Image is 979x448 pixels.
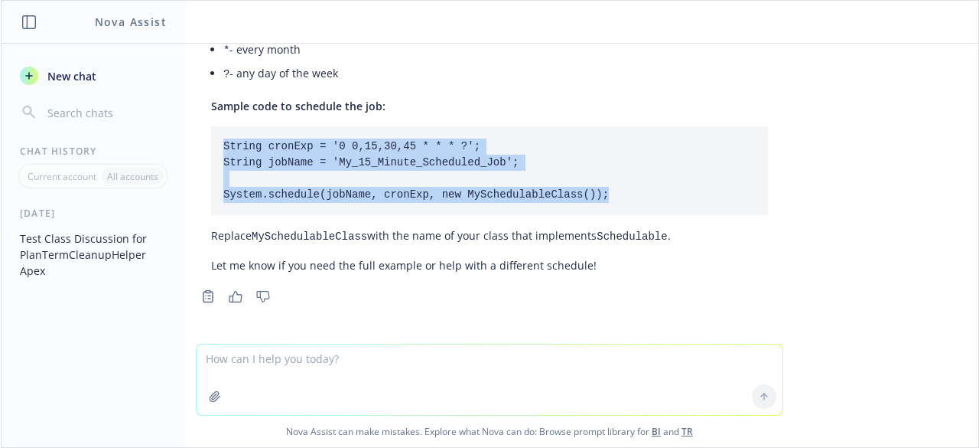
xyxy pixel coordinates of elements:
button: New chat [14,62,172,90]
span: Nova Assist can make mistakes. Explore what Nova can do: Browse prompt library for and [7,416,972,447]
div: [DATE] [2,207,184,220]
p: Current account [28,170,96,183]
a: BI [652,425,661,438]
div: Chat History [2,145,184,158]
p: Let me know if you need the full example or help with a different schedule! [211,257,768,273]
span: Sample code to schedule the job: [211,99,385,113]
code: ? [223,68,229,80]
code: MySchedulableClass [252,231,367,243]
li: - any day of the week [223,62,768,86]
p: All accounts [107,170,158,183]
svg: Copy to clipboard [201,289,215,303]
p: Replace with the name of your class that implements . [211,227,768,245]
li: - every month [223,38,768,62]
button: Thumbs down [251,286,275,307]
code: Schedulable [597,231,667,243]
code: String cronExp = '0 0,15,30,45 * * * ?'; String jobName = 'My_15_Minute_Scheduled_Job'; System.sc... [223,140,609,201]
h1: Nova Assist [95,14,167,30]
a: TR [681,425,693,438]
span: New chat [44,68,96,84]
button: Test Class Discussion for PlanTermCleanupHelper Apex [14,226,172,283]
input: Search chats [44,102,166,123]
